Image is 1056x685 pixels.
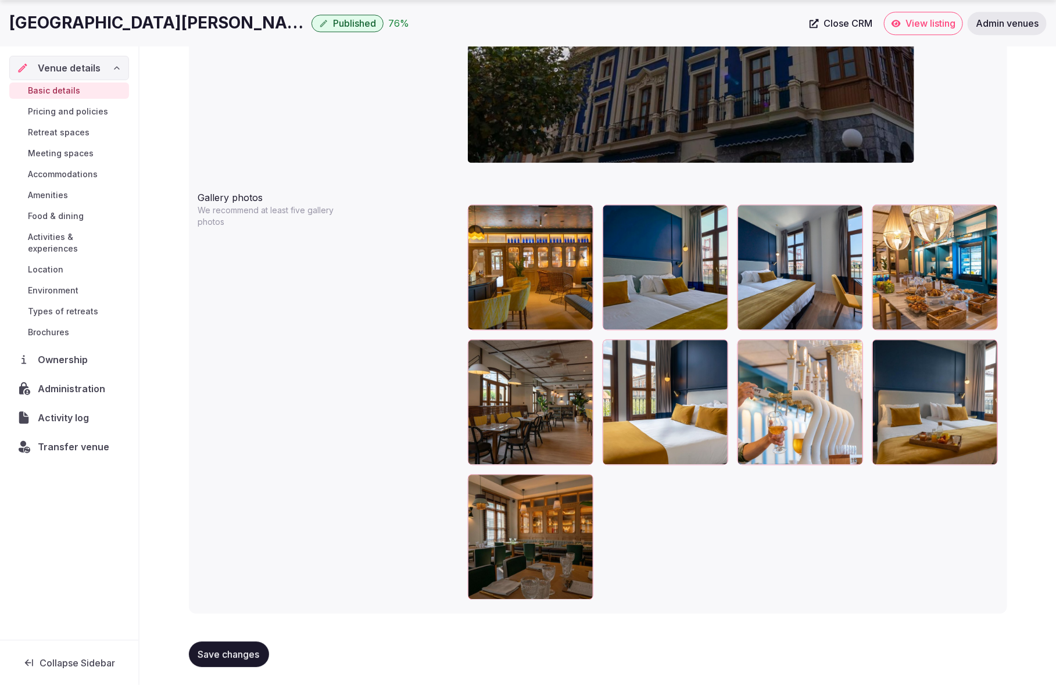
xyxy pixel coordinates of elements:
span: Close CRM [824,17,872,29]
div: Individual_Vistas_P.jpg [872,339,998,465]
a: Brochures [9,324,129,340]
div: Hotel_Dining_P.jpg [872,205,998,330]
span: Meeting spaces [28,148,94,159]
a: Close CRM [803,12,879,35]
a: Admin venues [968,12,1047,35]
span: Food & dining [28,210,84,222]
span: View listing [905,17,955,29]
span: Amenities [28,189,68,201]
span: Administration [38,382,110,396]
div: 76 % [388,16,409,30]
span: Pricing and policies [28,106,108,117]
span: Location [28,264,63,275]
span: Activity log [38,411,94,425]
a: Ownership [9,347,129,372]
span: Published [333,17,376,29]
span: Environment [28,285,78,296]
a: Food & dining [9,208,129,224]
div: Dining_P.jpg [468,339,593,465]
span: Retreat spaces [28,127,90,138]
a: Accommodations [9,166,129,182]
a: Activity log [9,406,129,430]
span: Basic details [28,85,80,96]
a: Basic details [9,83,129,99]
button: Transfer venue [9,435,129,459]
span: Collapse Sidebar [40,657,115,669]
a: Location [9,261,129,278]
div: Bar_Area_P.jpg [738,339,863,465]
div: Restaurant_P.jpg [468,474,593,600]
span: Admin venues [976,17,1039,29]
button: Save changes [189,641,269,667]
button: 76% [388,16,409,30]
div: Gallery photos [198,186,459,205]
a: View listing [884,12,963,35]
a: Retreat spaces [9,124,129,141]
button: Collapse Sidebar [9,650,129,676]
span: Venue details [38,61,101,75]
a: Types of retreats [9,303,129,320]
span: Accommodations [28,168,98,180]
p: We recommend at least five gallery photos [198,205,347,228]
span: Save changes [198,648,260,660]
span: Activities & experiences [28,231,124,254]
a: Administration [9,376,129,401]
div: DOBLE_VISTAS_P.jpg [603,205,728,330]
a: Amenities [9,187,129,203]
a: Pricing and policies [9,103,129,120]
span: Types of retreats [28,306,98,317]
div: Bar_P.jpg [468,205,593,330]
div: DOBLE_VISTAS_BED_P.jpg [738,205,863,330]
span: Ownership [38,353,92,367]
span: Brochures [28,327,69,338]
a: Activities & experiences [9,229,129,257]
span: Transfer venue [38,440,109,454]
a: Meeting spaces [9,145,129,162]
div: Single_or_Double_Room_P.jpg [603,339,728,465]
button: Published [312,15,384,32]
a: Environment [9,282,129,299]
h1: [GEOGRAPHIC_DATA][PERSON_NAME] [9,12,307,34]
